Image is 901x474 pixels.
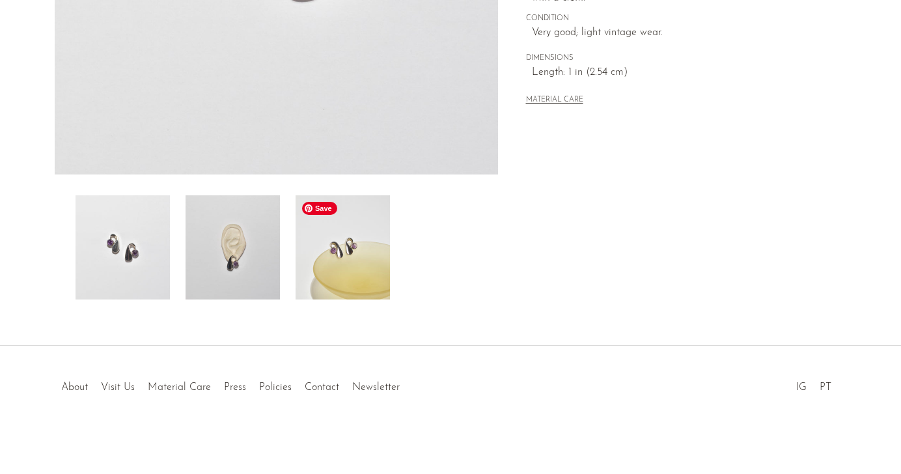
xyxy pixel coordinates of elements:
a: Press [224,382,246,393]
ul: Social Medias [790,372,838,397]
span: Length: 1 in (2.54 cm) [532,64,819,81]
button: MATERIAL CARE [526,96,583,105]
img: Amethyst Teardrop Earrings [186,195,280,300]
span: Save [302,202,337,215]
img: Amethyst Teardrop Earrings [296,195,390,300]
a: IG [796,382,807,393]
a: Material Care [148,382,211,393]
a: About [61,382,88,393]
a: Visit Us [101,382,135,393]
span: CONDITION [526,13,819,25]
a: Contact [305,382,339,393]
a: Policies [259,382,292,393]
img: Amethyst Teardrop Earrings [76,195,170,300]
ul: Quick links [55,372,406,397]
span: DIMENSIONS [526,53,819,64]
span: Very good; light vintage wear. [532,25,819,42]
a: PT [820,382,831,393]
